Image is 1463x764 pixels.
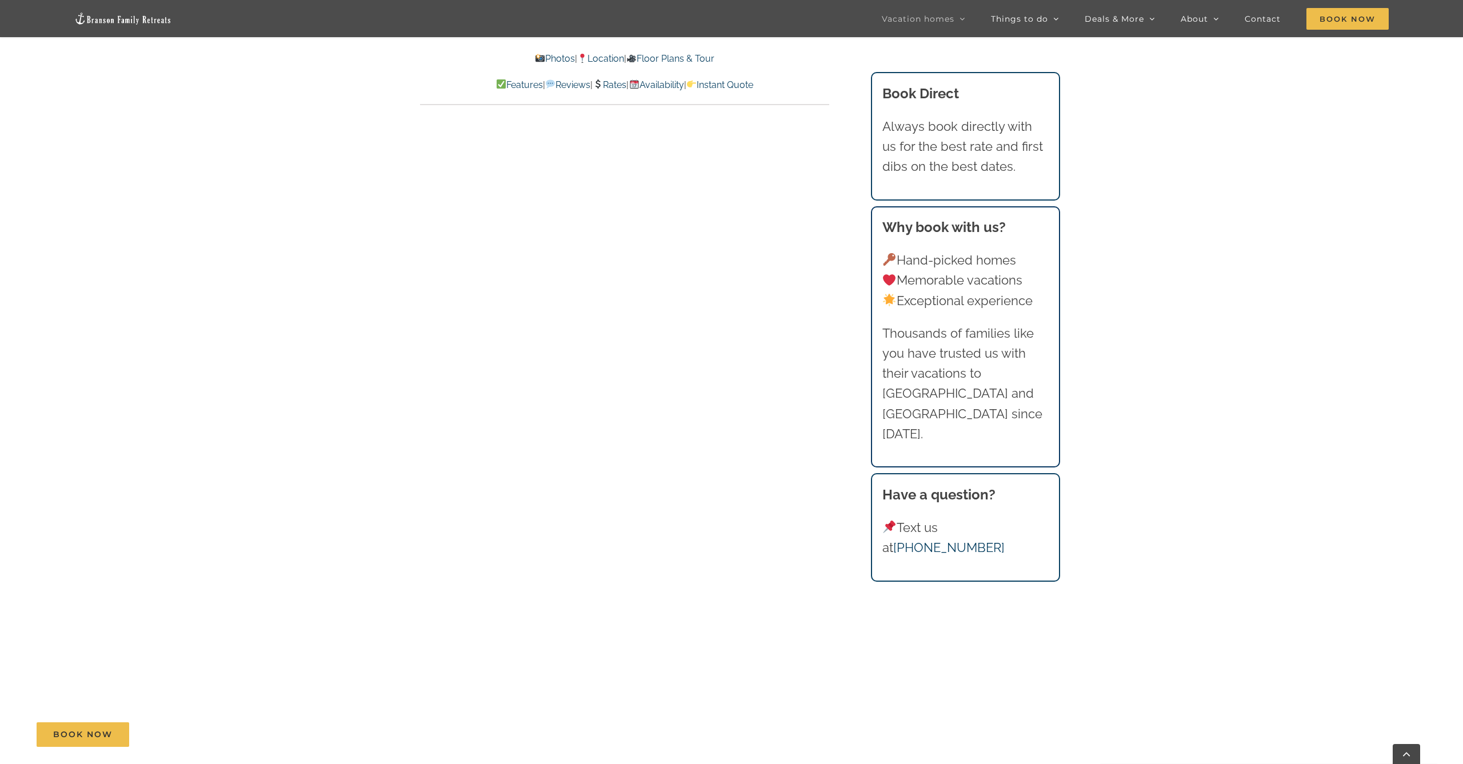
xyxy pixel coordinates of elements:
span: Things to do [991,15,1048,23]
span: About [1181,15,1208,23]
span: Vacation homes [882,15,954,23]
p: Thousands of families like you have trusted us with their vacations to [GEOGRAPHIC_DATA] and [GEO... [882,323,1049,444]
a: Book Now [37,722,129,747]
a: Rates [593,79,626,90]
p: Text us at [882,518,1049,558]
span: Book Now [1306,8,1389,30]
b: Book Direct [882,85,959,102]
p: Hand-picked homes Memorable vacations Exceptional experience [882,250,1049,311]
a: Availability [629,79,683,90]
a: Reviews [545,79,590,90]
strong: Have a question? [882,486,996,503]
span: Book Now [53,730,113,739]
img: 📌 [883,521,896,533]
p: Always book directly with us for the best rate and first dibs on the best dates. [882,117,1049,177]
img: 🌟 [883,294,896,306]
span: Contact [1245,15,1281,23]
h3: Why book with us? [882,217,1049,238]
img: Branson Family Retreats Logo [74,12,171,25]
span: Deals & More [1085,15,1144,23]
img: 🔑 [883,253,896,266]
a: [PHONE_NUMBER] [893,540,1005,555]
a: Instant Quote [686,79,753,90]
a: Features [496,79,543,90]
img: ❤️ [883,274,896,286]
